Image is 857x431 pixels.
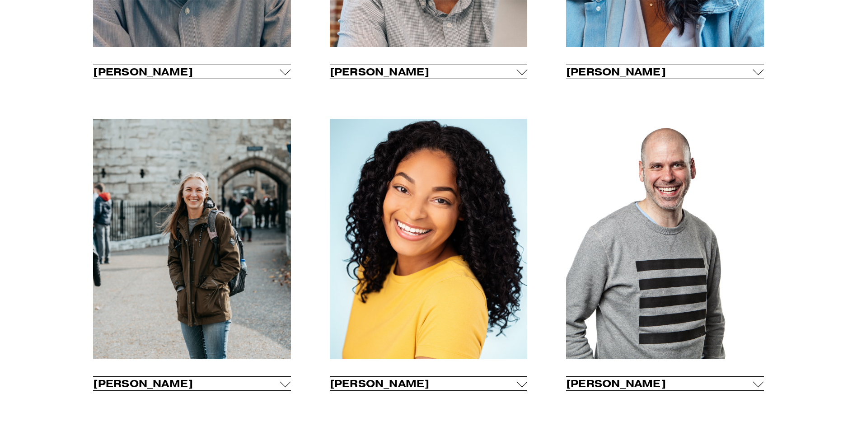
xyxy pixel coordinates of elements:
[566,66,753,78] span: [PERSON_NAME]
[330,66,517,78] span: [PERSON_NAME]
[93,65,291,79] button: [PERSON_NAME]
[330,377,528,390] button: [PERSON_NAME]
[566,377,753,390] span: [PERSON_NAME]
[566,65,764,79] button: [PERSON_NAME]
[93,66,280,78] span: [PERSON_NAME]
[93,377,280,390] span: [PERSON_NAME]
[93,377,291,390] button: [PERSON_NAME]
[330,65,528,79] button: [PERSON_NAME]
[330,377,517,390] span: [PERSON_NAME]
[566,377,764,390] button: [PERSON_NAME]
